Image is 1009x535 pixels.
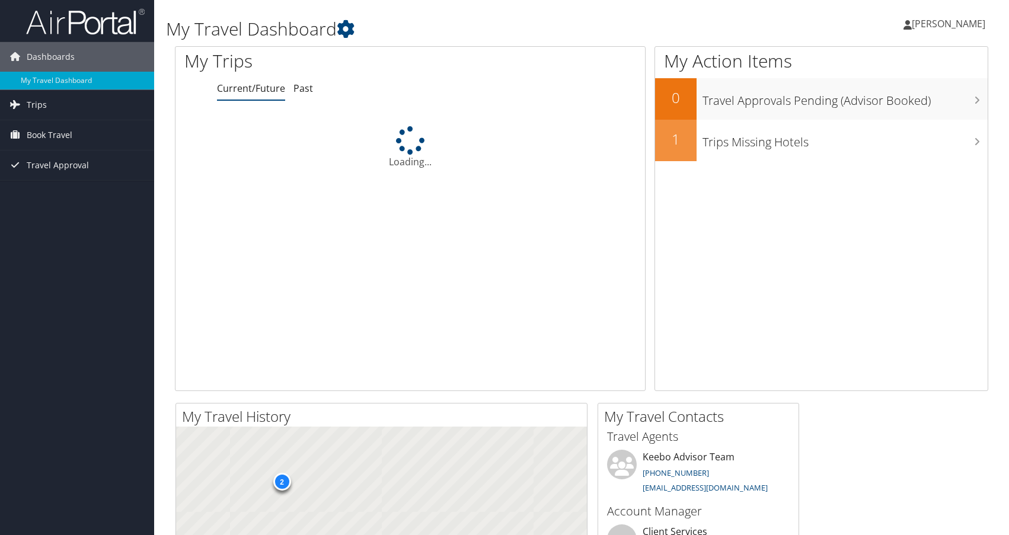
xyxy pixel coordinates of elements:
a: 0Travel Approvals Pending (Advisor Booked) [655,78,988,120]
h1: My Action Items [655,49,988,73]
span: Travel Approval [27,150,89,180]
span: Book Travel [27,120,72,150]
h3: Trips Missing Hotels [703,128,988,150]
h3: Travel Approvals Pending (Advisor Booked) [703,87,988,109]
a: Past [293,82,313,95]
li: Keebo Advisor Team [601,450,796,498]
h2: 1 [655,129,697,149]
h2: My Travel Contacts [604,406,799,427]
div: 2 [273,472,290,490]
div: Loading... [175,126,645,169]
h2: My Travel History [182,406,587,427]
span: Trips [27,90,47,120]
a: [PHONE_NUMBER] [643,467,709,478]
span: Dashboards [27,42,75,72]
h3: Account Manager [607,503,790,520]
h2: 0 [655,88,697,108]
a: 1Trips Missing Hotels [655,120,988,161]
h1: My Trips [184,49,440,73]
a: Current/Future [217,82,285,95]
a: [EMAIL_ADDRESS][DOMAIN_NAME] [643,482,768,493]
img: airportal-logo.png [26,8,145,36]
h1: My Travel Dashboard [166,17,720,41]
h3: Travel Agents [607,428,790,445]
span: [PERSON_NAME] [912,17,985,30]
a: [PERSON_NAME] [903,6,997,41]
